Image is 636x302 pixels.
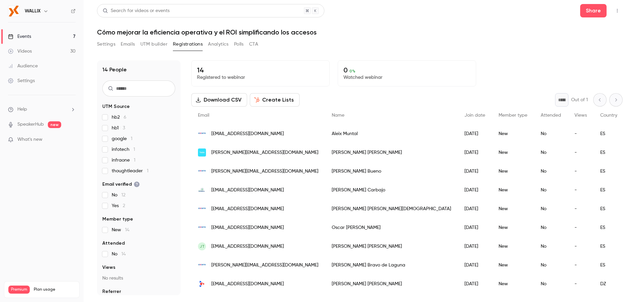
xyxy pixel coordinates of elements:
[200,243,205,249] span: Jt
[198,280,206,288] img: gcenterstudio.com
[458,275,492,293] div: [DATE]
[492,237,534,256] div: New
[325,256,458,275] div: [PERSON_NAME] Bravo de Laguna
[211,205,284,213] span: [EMAIL_ADDRESS][DOMAIN_NAME]
[198,113,209,118] span: Email
[112,168,148,174] span: thoughtleader
[102,181,140,188] span: Email verified
[121,39,135,50] button: Emails
[198,148,206,157] img: fluidexspain.com
[211,224,284,231] span: [EMAIL_ADDRESS][DOMAIN_NAME]
[568,199,594,218] div: -
[594,218,624,237] div: ES
[112,202,125,209] span: Yes
[343,66,470,74] p: 0
[458,143,492,162] div: [DATE]
[499,113,527,118] span: Member type
[8,286,30,294] span: Premium
[123,126,125,130] span: 3
[211,281,284,288] span: [EMAIL_ADDRESS][DOMAIN_NAME]
[458,199,492,218] div: [DATE]
[102,216,133,223] span: Member type
[198,261,206,269] img: axians.es
[211,187,284,194] span: [EMAIL_ADDRESS][DOMAIN_NAME]
[198,205,206,213] img: axians.es
[198,186,206,194] img: sermicro.com
[534,256,568,275] div: No
[600,113,617,118] span: Country
[102,275,175,282] p: No results
[17,136,42,143] span: What's new
[112,135,132,142] span: google
[131,136,132,141] span: 1
[125,228,129,232] span: 14
[492,181,534,199] div: New
[458,237,492,256] div: [DATE]
[211,262,318,269] span: [PERSON_NAME][EMAIL_ADDRESS][DOMAIN_NAME]
[34,287,75,292] span: Plan usage
[458,218,492,237] div: [DATE]
[534,143,568,162] div: No
[594,237,624,256] div: ES
[458,162,492,181] div: [DATE]
[325,124,458,143] div: Aleix Muntal
[534,275,568,293] div: No
[325,237,458,256] div: [PERSON_NAME] [PERSON_NAME]
[492,256,534,275] div: New
[568,256,594,275] div: -
[140,39,168,50] button: UTM builder
[112,114,126,121] span: hb2
[112,157,135,164] span: infraone
[123,203,125,208] span: 2
[492,124,534,143] div: New
[197,74,324,81] p: Registered to webinar
[68,137,76,143] iframe: Noticeable Trigger
[571,97,588,103] p: Out of 1
[594,256,624,275] div: ES
[8,6,19,16] img: WALLIX
[8,33,31,40] div: Events
[102,103,130,110] span: UTM Source
[112,125,125,131] span: hb1
[534,218,568,237] div: No
[458,256,492,275] div: [DATE]
[211,149,318,156] span: [PERSON_NAME][EMAIL_ADDRESS][DOMAIN_NAME]
[492,199,534,218] div: New
[112,146,135,153] span: infotech
[197,66,324,74] p: 14
[133,147,135,152] span: 1
[211,168,318,175] span: [PERSON_NAME][EMAIL_ADDRESS][DOMAIN_NAME]
[492,143,534,162] div: New
[208,39,229,50] button: Analytics
[112,192,125,198] span: No
[8,77,35,84] div: Settings
[8,63,38,69] div: Audience
[458,124,492,143] div: [DATE]
[594,275,624,293] div: DZ
[568,181,594,199] div: -
[594,162,624,181] div: ES
[568,218,594,237] div: -
[112,227,129,233] span: New
[17,106,27,113] span: Help
[492,218,534,237] div: New
[594,181,624,199] div: ES
[492,162,534,181] div: New
[102,66,127,74] h1: 14 People
[580,4,607,17] button: Share
[121,252,126,256] span: 14
[343,74,470,81] p: Watched webinar
[124,115,126,120] span: 6
[250,93,300,107] button: Create Lists
[249,39,258,50] button: CTA
[234,39,244,50] button: Polls
[147,169,148,173] span: 1
[325,199,458,218] div: [PERSON_NAME] [PERSON_NAME][DEMOGRAPHIC_DATA]
[8,48,32,55] div: Videos
[198,130,206,138] img: axians.es
[97,39,115,50] button: Settings
[198,224,206,232] img: axians.es
[48,121,61,128] span: new
[198,167,206,175] img: axians.es
[97,28,623,36] h1: Cómo mejorar la eficiencia operativa y el ROI simplificando los accesos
